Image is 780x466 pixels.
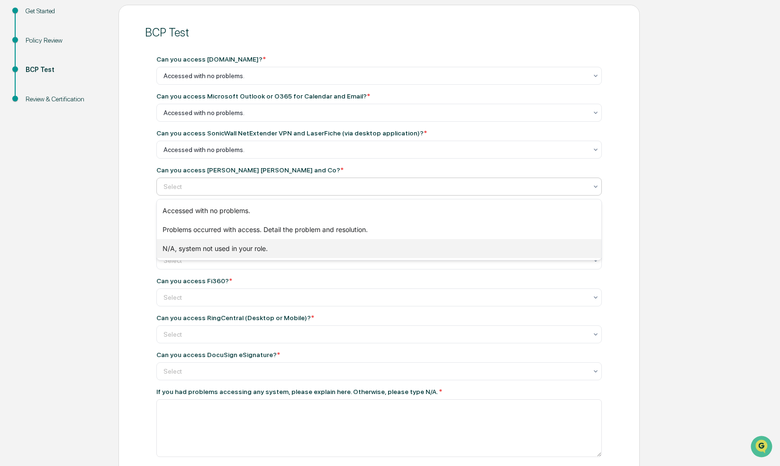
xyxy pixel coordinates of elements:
div: N/A, system not used in your role. [157,239,602,258]
img: 1746055101610-c473b297-6a78-478c-a979-82029cc54cd1 [9,72,27,89]
div: Policy Review [26,36,103,45]
iframe: Open customer support [750,435,775,460]
div: Can you access [DOMAIN_NAME]? [156,55,266,63]
div: Can you access DocuSign eSignature? [156,351,280,358]
div: Can you access RingCentral (Desktop or Mobile)? [156,314,314,322]
div: 🔎 [9,138,17,145]
div: 🗄️ [69,120,76,127]
a: 🔎Data Lookup [6,133,63,150]
p: How can we help? [9,19,172,35]
div: Accessed with no problems. [157,201,602,220]
div: Review & Certification [26,94,103,104]
span: Data Lookup [19,137,60,146]
div: BCP Test [26,65,103,75]
div: Start new chat [32,72,155,81]
div: Problems occurred with access. Detail the problem and resolution. [157,220,602,239]
span: Preclearance [19,119,61,128]
a: Powered byPylon [67,160,115,167]
div: BCP Test [145,26,613,39]
div: Can you access [PERSON_NAME] [PERSON_NAME] and Co? [156,166,344,174]
div: 🖐️ [9,120,17,127]
a: 🗄️Attestations [65,115,121,132]
div: Can you access SonicWall NetExtender VPN and LaserFiche (via desktop application)? [156,129,427,137]
input: Clear [25,43,156,53]
div: If you had problems accessing any system, please explain here. Otherwise, please type N/A. [156,388,602,395]
div: We're available if you need us! [32,81,120,89]
a: 🖐️Preclearance [6,115,65,132]
button: Start new chat [161,75,172,86]
div: Can you access Fi360? [156,277,232,285]
div: Can you access Microsoft Outlook or O365 for Calendar and Email? [156,92,370,100]
div: Get Started [26,6,103,16]
span: Attestations [78,119,118,128]
span: Pylon [94,160,115,167]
